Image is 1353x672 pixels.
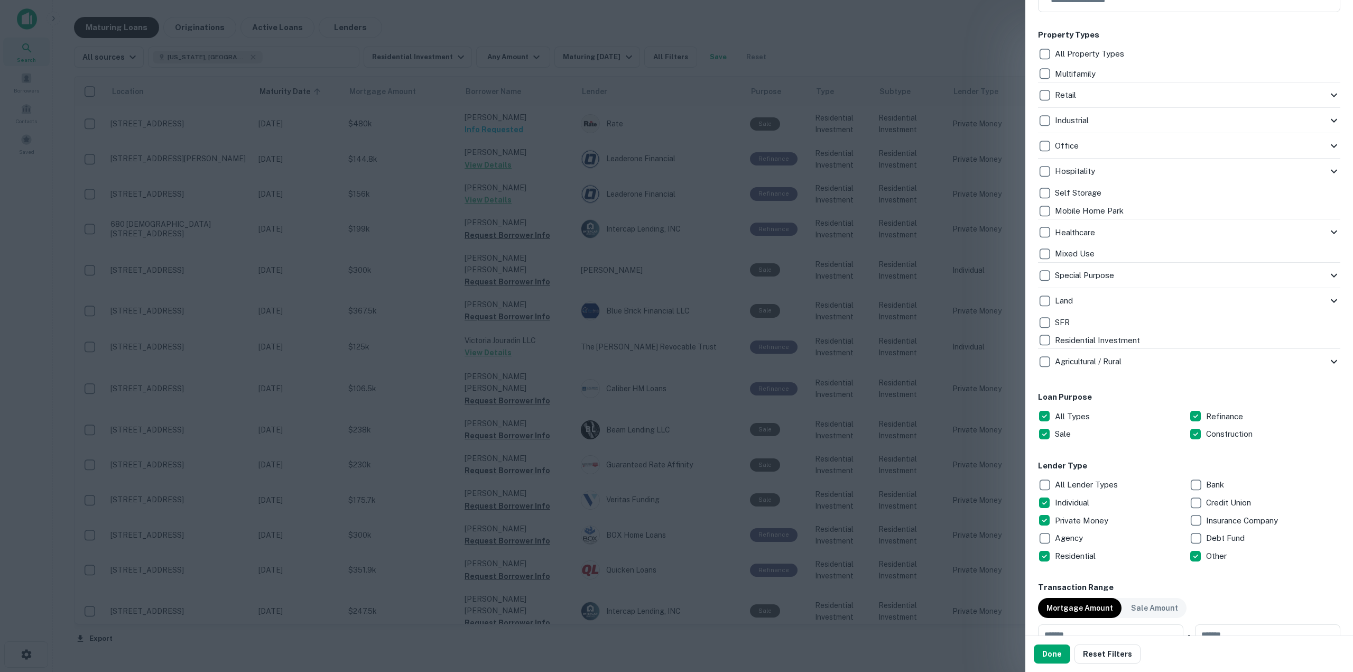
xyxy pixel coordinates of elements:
[1055,496,1091,509] p: Individual
[1038,108,1340,133] div: Industrial
[1055,532,1085,545] p: Agency
[1038,219,1340,245] div: Healthcare
[1038,133,1340,159] div: Office
[1055,334,1142,347] p: Residential Investment
[1055,410,1092,423] p: All Types
[1055,550,1098,563] p: Residential
[1038,263,1340,288] div: Special Purpose
[1038,159,1340,184] div: Hospitality
[1300,554,1353,604] iframe: Chat Widget
[1055,355,1124,368] p: Agricultural / Rural
[1055,89,1078,102] p: Retail
[1038,288,1340,314] div: Land
[1188,624,1191,646] div: -
[1055,478,1120,491] p: All Lender Types
[1038,29,1340,41] h6: Property Types
[1034,645,1070,664] button: Done
[1206,532,1247,545] p: Debt Fund
[1206,514,1280,527] p: Insurance Company
[1206,550,1229,563] p: Other
[1055,140,1081,152] p: Office
[1206,428,1255,440] p: Construction
[1038,582,1340,594] h6: Transaction Range
[1055,68,1098,80] p: Multifamily
[1206,478,1226,491] p: Bank
[1055,269,1116,282] p: Special Purpose
[1055,428,1073,440] p: Sale
[1206,496,1253,509] p: Credit Union
[1046,602,1113,614] p: Mortgage Amount
[1131,602,1178,614] p: Sale Amount
[1038,460,1340,472] h6: Lender Type
[1055,187,1104,199] p: Self Storage
[1038,391,1340,403] h6: Loan Purpose
[1055,48,1126,60] p: All Property Types
[1055,165,1097,178] p: Hospitality
[1206,410,1245,423] p: Refinance
[1055,114,1091,127] p: Industrial
[1074,645,1141,664] button: Reset Filters
[1055,316,1072,329] p: SFR
[1055,514,1110,527] p: Private Money
[1038,349,1340,374] div: Agricultural / Rural
[1038,82,1340,108] div: Retail
[1055,226,1097,239] p: Healthcare
[1055,294,1075,307] p: Land
[1055,247,1097,260] p: Mixed Use
[1055,205,1126,217] p: Mobile Home Park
